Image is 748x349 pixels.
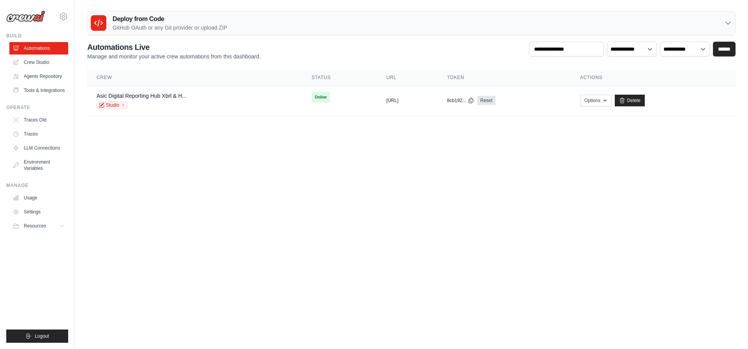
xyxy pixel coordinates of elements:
h2: Automations Live [87,42,261,53]
a: Studio [97,101,128,109]
a: Traces [9,128,68,140]
a: Reset [477,96,496,105]
a: Automations [9,42,68,55]
a: Crew Studio [9,56,68,69]
a: Traces Old [9,114,68,126]
div: Operate [6,104,68,111]
a: LLM Connections [9,142,68,154]
a: Tools & Integrations [9,84,68,97]
a: Asic Digital Reporting Hub Xbrl & H... [97,93,187,99]
a: Environment Variables [9,156,68,174]
span: Resources [24,223,46,229]
a: Delete [615,95,645,106]
button: Resources [9,220,68,232]
p: Manage and monitor your active crew automations from this dashboard. [87,53,261,60]
p: GitHub OAuth or any Git provider or upload ZIP [113,24,227,32]
div: Build [6,33,68,39]
th: URL [377,70,438,86]
a: Usage [9,192,68,204]
button: Logout [6,330,68,343]
a: Agents Repository [9,70,68,83]
a: Settings [9,206,68,218]
th: Status [302,70,377,86]
div: Manage [6,182,68,189]
span: Logout [35,333,49,339]
img: Logo [6,11,45,22]
th: Crew [87,70,302,86]
span: Online [312,92,330,103]
h3: Deploy from Code [113,14,227,24]
button: 8cb192... [447,97,474,104]
th: Token [438,70,570,86]
th: Actions [571,70,736,86]
button: Options [580,95,612,106]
